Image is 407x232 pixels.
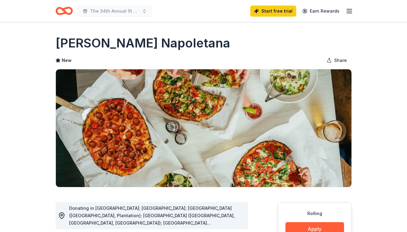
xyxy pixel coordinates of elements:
button: The 34th Annual St Mark Golf Classic [78,5,152,17]
div: Rolling [285,210,344,217]
a: Earn Rewards [299,6,343,17]
h1: [PERSON_NAME] Napoletana [56,35,230,52]
a: Home [56,4,73,18]
span: Share [334,57,347,64]
button: Share [322,54,352,67]
img: Image for Frank Pepe Pizzeria Napoletana [56,69,351,187]
a: Start free trial [250,6,296,17]
span: New [62,57,72,64]
span: The 34th Annual St Mark Golf Classic [90,7,139,15]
